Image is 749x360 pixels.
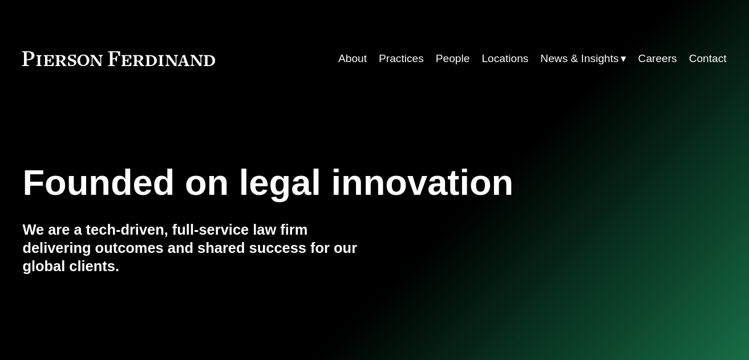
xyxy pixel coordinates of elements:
a: folder dropdown [540,48,626,69]
h4: We are a tech-driven, full-service law firm delivering outcomes and shared success for our global... [22,220,374,276]
h1: Founded on legal innovation [22,162,609,203]
a: Practices [379,48,424,69]
a: About [338,48,367,69]
a: People [436,48,470,69]
a: Careers [638,48,677,69]
a: Locations [481,48,528,69]
a: Contact [689,48,727,69]
span: News & Insights [540,49,618,68]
